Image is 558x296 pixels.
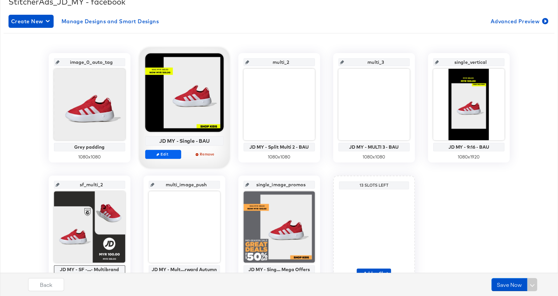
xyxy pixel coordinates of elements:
[190,152,220,157] span: Remove
[245,144,313,150] div: JD MY - Split Multi 2 - BAU
[148,152,178,157] span: Edit
[338,154,410,160] div: 1080 x 1080
[245,267,313,272] div: JD MY - Sing... Mega Offers
[147,138,222,144] div: JD MY - Single - BAU
[59,15,162,28] button: Manage Designs and Smart Designs
[488,15,550,28] button: Advanced Preview
[11,17,51,26] span: Create New
[244,154,315,160] div: 1080 x 1080
[56,144,124,150] div: Grey padding
[490,17,547,26] span: Advanced Preview
[187,150,223,159] button: Remove
[150,267,218,272] div: JD MY - Mult...rward Autumn
[341,183,407,188] div: 13 Slots Left
[61,17,159,26] span: Manage Designs and Smart Designs
[56,267,124,272] div: JD MY - SF -...- Multibrand
[491,278,527,291] button: Save Now
[340,144,408,150] div: JD MY - MULTI 3 - BAU
[8,15,54,28] button: Create New
[435,144,503,150] div: JD MY - 9:16 - BAU
[28,278,64,291] button: Back
[145,150,181,159] button: Edit
[433,154,504,160] div: 1080 x 1920
[54,154,125,160] div: 1080 x 1080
